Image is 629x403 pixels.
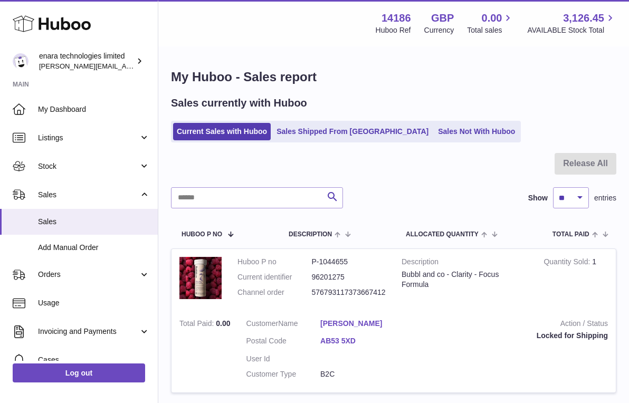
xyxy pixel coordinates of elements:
[320,319,395,329] a: [PERSON_NAME]
[312,257,386,267] dd: P-1044655
[237,287,312,298] dt: Channel order
[320,369,395,379] dd: B2C
[482,11,502,25] span: 0.00
[38,327,139,337] span: Invoicing and Payments
[406,231,479,238] span: ALLOCATED Quantity
[246,354,321,364] dt: User Id
[171,96,307,110] h2: Sales currently with Huboo
[39,62,212,70] span: [PERSON_NAME][EMAIL_ADDRESS][DOMAIN_NAME]
[528,193,548,203] label: Show
[179,257,222,299] img: 1747329842.jpg
[38,190,139,200] span: Sales
[216,319,230,328] span: 0.00
[402,257,528,270] strong: Description
[246,319,279,328] span: Customer
[182,231,222,238] span: Huboo P no
[527,25,616,35] span: AVAILABLE Stock Total
[38,133,139,143] span: Listings
[411,331,608,341] div: Locked for Shipping
[312,287,386,298] dd: 576793117373667412
[179,319,216,330] strong: Total Paid
[38,217,150,227] span: Sales
[411,319,608,331] strong: Action / Status
[312,272,386,282] dd: 96201275
[424,25,454,35] div: Currency
[237,272,312,282] dt: Current identifier
[431,11,454,25] strong: GBP
[38,270,139,280] span: Orders
[38,243,150,253] span: Add Manual Order
[467,25,514,35] span: Total sales
[402,270,528,290] div: Bubbl and co - Clarity - Focus Formula
[39,51,134,71] div: enara technologies limited
[527,11,616,35] a: 3,126.45 AVAILABLE Stock Total
[289,231,332,238] span: Description
[376,25,411,35] div: Huboo Ref
[38,161,139,171] span: Stock
[246,336,321,349] dt: Postal Code
[246,369,321,379] dt: Customer Type
[38,104,150,114] span: My Dashboard
[246,319,321,331] dt: Name
[536,249,616,311] td: 1
[273,123,432,140] a: Sales Shipped From [GEOGRAPHIC_DATA]
[13,53,28,69] img: Dee@enara.co
[237,257,312,267] dt: Huboo P no
[38,355,150,365] span: Cases
[13,363,145,382] a: Log out
[382,11,411,25] strong: 14186
[467,11,514,35] a: 0.00 Total sales
[320,336,395,346] a: AB53 5XD
[173,123,271,140] a: Current Sales with Huboo
[594,193,616,203] span: entries
[38,298,150,308] span: Usage
[544,257,592,268] strong: Quantity Sold
[552,231,589,238] span: Total paid
[171,69,616,85] h1: My Huboo - Sales report
[563,11,604,25] span: 3,126.45
[434,123,519,140] a: Sales Not With Huboo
